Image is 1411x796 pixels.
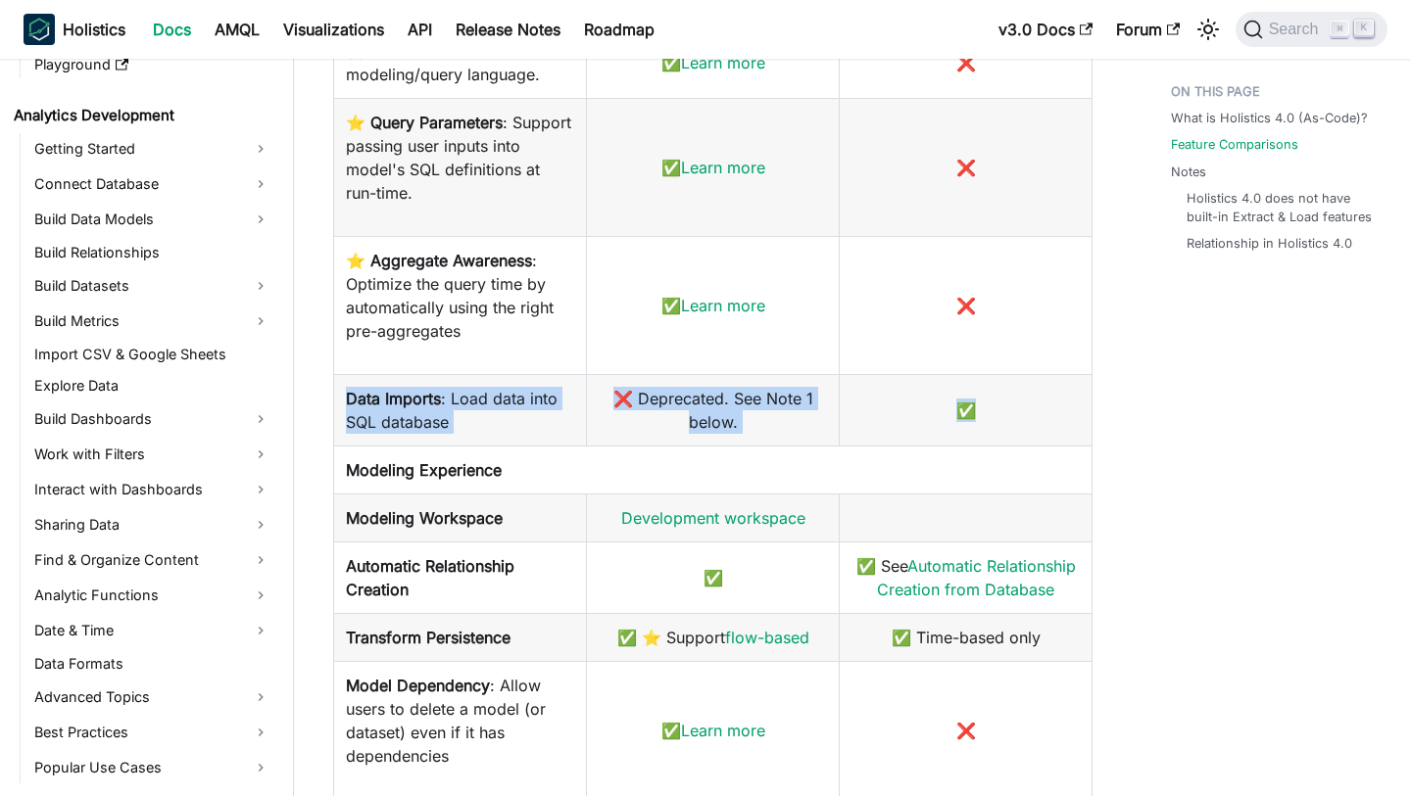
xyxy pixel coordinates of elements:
a: Analytic Functions [28,580,276,611]
strong: ⭐️ Aggregate Awareness [346,251,532,270]
a: Build Data Models [28,204,276,235]
p: : Allow users to delete a model (or dataset) even if it has dependencies [346,674,574,768]
b: Holistics [63,18,125,41]
a: Learn more [681,53,765,72]
a: Advanced Topics [28,681,276,713]
a: v3.0 Docs [987,14,1104,45]
a: Automatic Relationship Creation from Database [877,556,1076,599]
kbd: ⌘ [1330,21,1349,38]
b: Model Dependency [346,676,490,695]
td: ❌ [840,26,1093,98]
td: ✅ [840,374,1093,445]
a: Getting Started [28,133,276,164]
a: flow-based [725,628,809,647]
b: Modeling Experience [346,460,502,480]
td: ✅ [587,98,840,236]
a: Forum [1104,14,1192,45]
button: Search (Command+K) [1236,12,1387,47]
a: Sharing Data [28,509,276,540]
a: Explore Data [28,372,276,399]
span: Search [1263,21,1331,38]
a: Visualizations [271,14,396,45]
a: Docs [141,14,203,45]
button: Switch between dark and light mode (currently light mode) [1192,14,1224,45]
td: ❌ Deprecated. See Note 1 below. [587,374,840,445]
a: Learn more [681,721,765,740]
a: Development workspace [621,508,805,528]
a: Import CSV & Google Sheets [28,341,276,368]
a: Learn more [681,296,765,315]
td: ❌ [840,236,1093,374]
a: Work with Filters [28,439,276,470]
a: Relationship in Holistics 4.0 [1187,234,1352,253]
a: API [396,14,444,45]
a: Roadmap [572,14,666,45]
td: ✅ ⭐️ Support [587,613,840,661]
td: : Load data into SQL database [334,374,587,445]
td: ✅ [587,26,840,98]
a: AMQL [203,14,271,45]
img: Holistics [24,14,55,45]
a: Holistics 4.0 does not have built-in Extract & Load features [1187,189,1372,226]
p: : Support passing user inputs into model's SQL definitions at run-time. [346,111,574,205]
td: ✅ See [840,541,1093,613]
strong: Modeling Workspace [346,508,503,528]
a: Learn more [681,158,765,177]
td: ✅ Time-based only [840,613,1093,661]
a: Release Notes [444,14,572,45]
a: Interact with Dashboards [28,474,276,505]
a: Feature Comparisons [1171,135,1298,154]
a: Date & Time [28,615,276,646]
a: Build Relationships [28,239,276,266]
td: ❌ [840,98,1093,236]
a: Build Datasets [28,270,276,302]
a: Analytics Development [8,102,276,129]
strong: Transform Persistence [346,628,511,647]
a: Data Formats [28,650,276,678]
b: Data Imports [346,389,441,408]
a: Find & Organize Content [28,544,276,576]
td: ✅ [587,541,840,613]
a: Connect Database [28,168,276,200]
a: Notes [1171,163,1206,181]
strong: ⭐️ Query Parameters [346,113,503,132]
kbd: K [1354,20,1374,37]
a: Best Practices [28,717,276,748]
a: Build Dashboards [28,403,276,435]
a: Build Metrics [28,305,276,337]
a: What is Holistics 4.0 (As-Code)? [1171,109,1368,127]
a: HolisticsHolistics [24,14,125,45]
strong: ⭐️ AMQL [346,41,415,61]
a: Playground [28,51,276,78]
td: : Our metrics-centric modeling/query language. [334,26,587,98]
td: ✅ [587,236,840,374]
strong: Automatic Relationship Creation [346,556,514,599]
a: Popular Use Cases [28,752,276,783]
p: : Optimize the query time by automatically using the right pre-aggregates [346,249,574,343]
